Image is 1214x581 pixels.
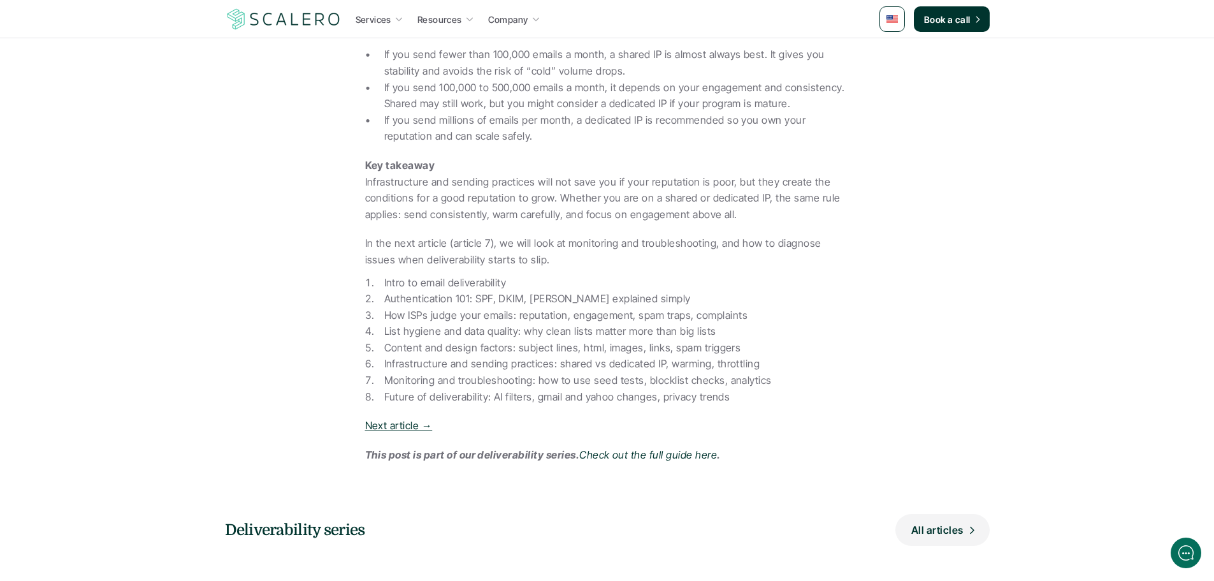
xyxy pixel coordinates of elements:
[365,419,433,432] a: Next article →
[384,340,849,357] p: Content and design factors: subject lines, html, images, links, spam triggers
[579,448,717,461] a: Check out the full guide here
[225,7,342,31] img: Scalero company logo
[895,514,990,546] a: All articles
[12,32,242,50] h1: Hi! Welcome to Scalero.
[384,372,849,389] p: Monitoring and troubleshooting: how to use seed tests, blocklist checks, analytics
[82,91,153,101] span: New conversation
[1171,538,1201,568] iframe: gist-messenger-bubble-iframe
[356,13,391,26] p: Services
[717,448,720,461] strong: .
[365,158,849,223] p: Infrastructure and sending practices will not save you if your reputation is poor, but they creat...
[225,8,342,31] a: Scalero company logo
[384,291,849,307] p: Authentication 101: SPF, DKIM, [PERSON_NAME] explained simply
[12,57,242,72] h2: Let us know if we can help with lifecycle marketing.
[417,13,462,26] p: Resources
[384,112,849,145] p: If you send millions of emails per month, a dedicated IP is recommended so you own your reputatio...
[365,159,435,172] strong: Key takeaway
[924,13,971,26] p: Book a call
[225,518,404,541] h5: Deliverability series
[10,82,245,109] button: New conversation
[384,275,849,291] p: Intro to email deliverability
[365,448,580,461] strong: This post is part of our deliverability series.
[384,389,849,406] p: Future of deliverability: AI filters, gmail and yahoo changes, privacy trends
[488,13,528,26] p: Company
[365,235,849,268] p: In the next article (article 7), we will look at monitoring and troubleshooting, and how to diagn...
[384,47,849,79] p: If you send fewer than 100,000 emails a month, a shared IP is almost always best. It gives you st...
[911,522,964,539] p: All articles
[384,80,849,112] p: If you send 100,000 to 500,000 emails a month, it depends on your engagement and consistency. Sha...
[914,6,990,32] a: Book a call
[384,356,849,372] p: Infrastructure and sending practices: shared vs dedicated IP, warming, throttling
[384,323,849,340] p: List hygiene and data quality: why clean lists matter more than big lists
[106,446,161,454] span: We run on Gist
[384,307,849,324] p: How ISPs judge your emails: reputation, engagement, spam traps, complaints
